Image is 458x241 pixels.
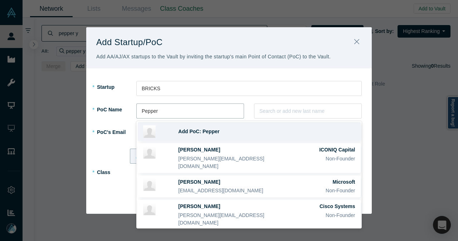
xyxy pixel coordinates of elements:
b: Microsoft [333,179,355,185]
label: Class [96,166,136,179]
img: alchemist Vault Logo [135,152,144,160]
img: new PoC [143,125,156,138]
button: Close [349,35,364,50]
span: [EMAIL_ADDRESS][DOMAIN_NAME] [178,188,263,193]
label: PoC's Email [96,126,136,139]
div: Alchemist [135,152,168,160]
img: Greg Culpepper [143,178,156,191]
b: [PERSON_NAME] [178,179,220,185]
span: [PERSON_NAME][EMAIL_ADDRESS][DOMAIN_NAME] [178,156,264,169]
span: Add PoC: Pepper [178,129,219,134]
label: Startup [96,81,136,93]
label: PoC Name [96,103,136,116]
h1: Add Startup/PoC [96,35,343,61]
b: [PERSON_NAME] [178,203,220,209]
span: Non-Founder [326,156,355,162]
span: Non-Founder [326,212,355,218]
img: Doug Pepper [143,146,156,159]
span: Non-Founder [326,188,355,193]
p: Add AA/AJ/AX startups to the Vault by inviting the startup's main Point of Contact (PoC) to the V... [96,52,331,61]
b: Cisco Systems [320,203,355,209]
b: ICONIQ Capital [319,147,355,153]
img: Robert Pepper [143,203,156,215]
span: [PERSON_NAME][EMAIL_ADDRESS][DOMAIN_NAME] [178,212,264,226]
b: [PERSON_NAME] [178,147,220,153]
